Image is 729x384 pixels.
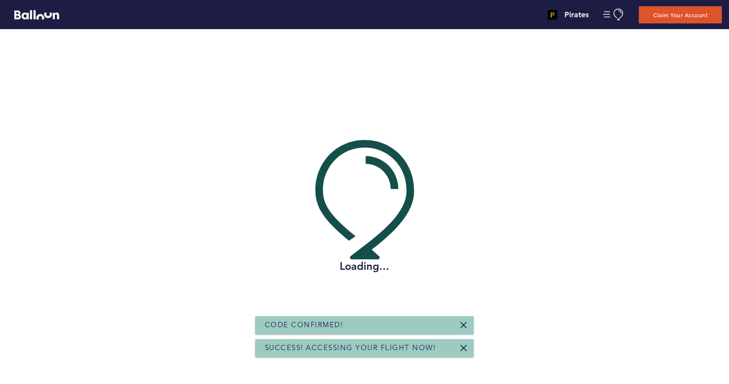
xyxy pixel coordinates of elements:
button: Claim Your Account [639,6,722,23]
h4: Pirates [564,9,589,21]
h2: Loading... [315,259,414,274]
div: Success! Accessing your flight now! [255,339,474,357]
svg: Balloon [14,10,59,20]
button: Manage Account [603,9,625,21]
div: Code Confirmed! [255,316,474,334]
a: Balloon [7,10,59,20]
